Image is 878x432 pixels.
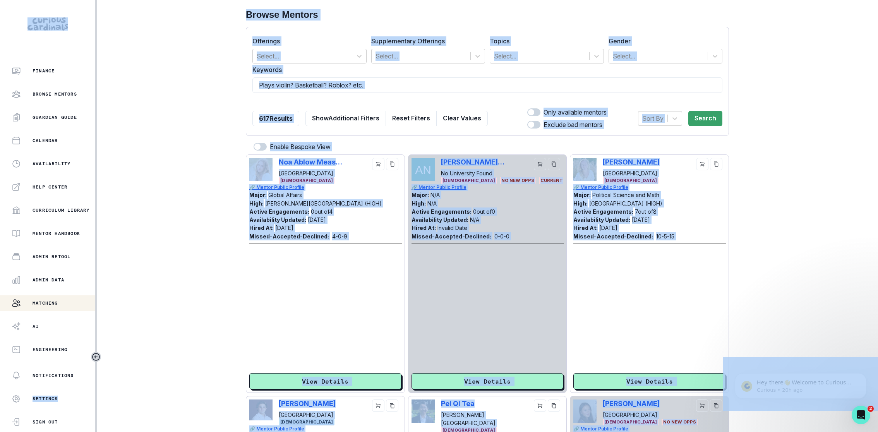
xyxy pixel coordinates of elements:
[592,192,659,198] p: Political Science and Math
[412,192,429,198] p: Major:
[265,200,382,207] p: [PERSON_NAME][GEOGRAPHIC_DATA] (HIGH)
[412,232,491,240] p: Missed-Accepted-Declined:
[548,158,560,170] button: copy
[710,158,722,170] button: copy
[33,300,58,306] p: Matching
[589,200,662,207] p: [GEOGRAPHIC_DATA] (HIGH)
[852,406,870,424] iframe: Intercom live chat
[573,373,725,389] button: View Details
[490,36,599,46] label: Topics
[470,216,479,223] p: N/A
[412,184,564,191] a: 🔗 Mentor Public Profile
[268,192,302,198] p: Global Affairs
[573,399,597,423] img: Picture of Senna Reese
[33,184,67,190] p: Help Center
[544,120,602,129] p: Exclude bad mentors
[441,399,505,408] p: Pei Qi Tea
[436,111,488,126] button: Clear Values
[412,225,436,231] p: Hired At:
[259,114,293,123] p: 617 Results
[249,373,401,389] button: View Details
[412,158,435,181] img: Picture of Alexandra Garrison Neville
[332,232,347,240] p: 4 - 0 - 9
[279,399,336,408] p: [PERSON_NAME]
[500,177,536,184] span: No New Opps
[249,200,264,207] p: High:
[573,184,726,191] a: 🔗 Mentor Public Profile
[33,161,70,167] p: Availability
[603,411,660,419] p: [GEOGRAPHIC_DATA]
[33,207,90,213] p: Curriculum Library
[696,399,708,412] button: cart
[252,36,362,46] label: Offerings
[473,208,495,215] p: 0 out of 0
[548,399,560,412] button: copy
[441,177,497,184] span: [DEMOGRAPHIC_DATA]
[33,254,70,260] p: Admin Retool
[249,399,273,421] img: Picture of Mark DeMonte
[427,200,437,207] p: N/A
[275,225,293,231] p: [DATE]
[252,77,722,93] input: Plays violin? Basketball? Roblox? etc.
[372,158,384,170] button: cart
[868,406,874,412] span: 2
[441,411,531,427] p: [PERSON_NAME][GEOGRAPHIC_DATA]
[603,419,658,425] span: [DEMOGRAPHIC_DATA]
[437,225,467,231] p: Invalid Date
[270,142,331,151] p: Enable Bespoke View
[249,184,402,191] a: 🔗 Mentor Public Profile
[635,208,657,215] p: 7 out of 8
[33,277,64,283] p: Admin Data
[311,208,333,215] p: 0 out of 4
[603,399,660,408] p: [PERSON_NAME]
[573,232,653,240] p: Missed-Accepted-Declined:
[723,357,878,411] iframe: Intercom notifications message
[441,158,505,166] p: [PERSON_NAME] [PERSON_NAME]
[412,200,426,207] p: High:
[573,216,630,223] p: Availability Updated:
[412,373,564,389] button: View Details
[33,396,58,402] p: Settings
[544,108,607,117] p: Only available mentors
[33,137,58,144] p: Calendar
[573,225,598,231] p: Hired At:
[33,346,67,353] p: Engineering
[249,216,306,223] p: Availability Updated:
[33,419,58,425] p: Sign Out
[279,158,343,166] p: Noa Ablow Measelle
[534,399,546,412] button: cart
[603,177,658,184] span: [DEMOGRAPHIC_DATA]
[412,216,468,223] p: Availability Updated:
[91,352,101,362] button: Toggle sidebar
[33,323,39,329] p: AI
[33,230,80,237] p: Mentor Handbook
[386,399,398,412] button: copy
[279,419,334,425] span: [DEMOGRAPHIC_DATA]
[688,111,722,126] button: Search
[33,372,74,379] p: Notifications
[494,232,509,240] p: 0 - 0 - 0
[308,216,326,223] p: [DATE]
[603,158,660,166] p: [PERSON_NAME]
[573,192,591,198] p: Major:
[249,158,273,181] img: Picture of Noa Ablow Measelle
[386,158,398,170] button: copy
[656,232,674,240] p: 10 - 5 - 15
[710,399,722,412] button: copy
[249,208,309,215] p: Active Engagements:
[412,208,472,215] p: Active Engagements:
[609,36,718,46] label: Gender
[33,114,77,120] p: Guardian Guide
[279,411,336,419] p: [GEOGRAPHIC_DATA]
[305,111,386,126] button: ShowAdditional Filters
[371,36,481,46] label: Supplementary Offerings
[599,225,617,231] p: [DATE]
[33,91,77,97] p: Browse Mentors
[696,158,708,170] button: cart
[573,208,633,215] p: Active Engagements:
